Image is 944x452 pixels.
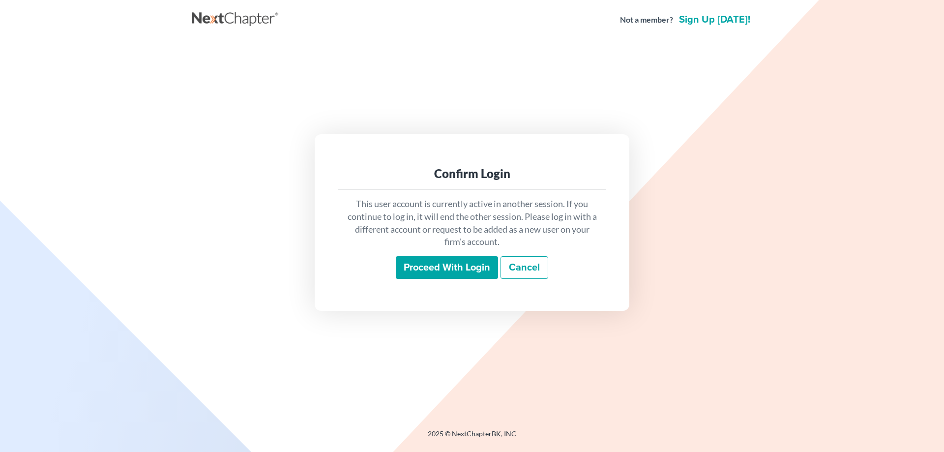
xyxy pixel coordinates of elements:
[346,198,598,248] p: This user account is currently active in another session. If you continue to log in, it will end ...
[346,166,598,181] div: Confirm Login
[192,429,752,447] div: 2025 © NextChapterBK, INC
[396,256,498,279] input: Proceed with login
[501,256,548,279] a: Cancel
[677,15,752,25] a: Sign up [DATE]!
[620,14,673,26] strong: Not a member?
